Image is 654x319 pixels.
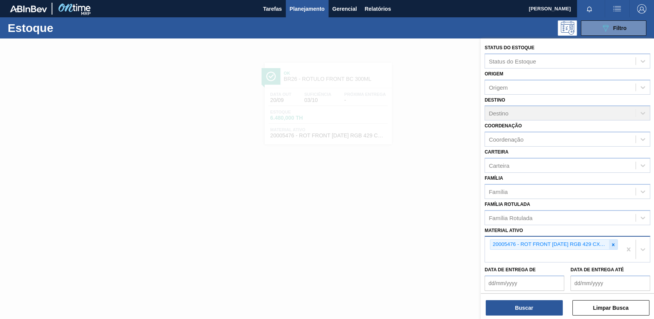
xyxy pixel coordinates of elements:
div: Carteira [489,162,509,169]
div: Família [489,188,508,195]
span: Relatórios [365,4,391,13]
div: Status do Estoque [489,58,536,64]
button: Notificações [577,3,602,14]
img: TNhmsLtSVTkK8tSr43FrP2fwEKptu5GPRR3wAAAABJRU5ErkJggg== [10,5,47,12]
button: Filtro [581,20,646,36]
input: dd/mm/yyyy [485,276,564,291]
span: Filtro [613,25,627,31]
label: Família [485,175,503,181]
label: Status do Estoque [485,45,534,50]
label: Origem [485,71,503,77]
label: Data de Entrega até [570,267,624,272]
div: Pogramando: nenhum usuário selecionado [558,20,577,36]
div: Família Rotulada [489,214,532,221]
label: Carteira [485,149,508,155]
span: Gerencial [332,4,357,13]
img: userActions [612,4,622,13]
label: Material ativo [485,228,523,233]
label: Data de Entrega de [485,267,536,272]
div: Coordenação [489,136,523,143]
h1: Estoque [8,23,121,32]
label: Destino [485,97,505,103]
span: Planejamento [290,4,325,13]
input: dd/mm/yyyy [570,276,650,291]
img: Logout [637,4,646,13]
span: Tarefas [263,4,282,13]
label: Coordenação [485,123,522,129]
div: Origem [489,84,508,90]
label: Família Rotulada [485,202,530,207]
div: 20005476 - ROT FRONT [DATE] RGB 429 CX60MIL [490,240,609,249]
